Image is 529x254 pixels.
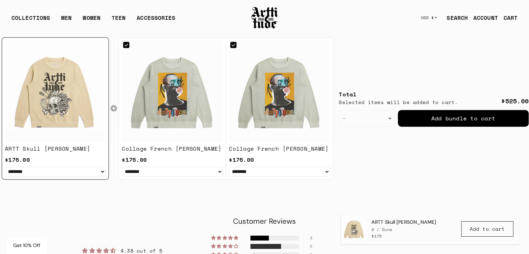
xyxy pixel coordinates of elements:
[371,233,382,239] span: $175
[122,167,223,176] select: Pick variant
[501,96,529,106] span: $525.00
[371,219,436,226] span: ARTT Skull [PERSON_NAME]
[11,14,50,27] div: COLLECTIONS
[441,11,468,25] a: SEARCH
[504,14,518,22] div: CART
[398,110,529,127] div: Add bundle to cart
[5,167,106,176] select: Pick variant
[339,98,458,106] div: Selected items will be added to cart.
[122,144,222,153] div: Collage French [PERSON_NAME]
[211,244,239,249] div: 63% (5) reviews with 4 star rating
[251,6,279,30] img: Arttitude
[5,156,30,164] span: $175.00
[229,156,254,164] span: $175.00
[7,237,47,254] div: Get 10% Off
[342,216,367,241] img: ARTT Skull Terry Crewneck
[229,40,330,142] img: Collage French Terry Crewneck
[229,167,330,176] select: Pick variant
[211,236,239,240] div: 38% (3) reviews with 5 star rating
[498,11,518,25] a: Open cart
[339,90,458,98] div: Total
[349,110,385,126] input: Quantity
[470,225,505,232] span: Add to cart
[468,11,498,25] a: ACCOUNT
[122,156,147,164] span: $175.00
[229,144,329,153] div: Collage French [PERSON_NAME]
[310,236,318,240] div: 3
[62,216,468,227] h2: Customer Reviews
[339,110,349,126] div: Decrease quantity
[5,144,90,153] div: ARTT Skull [PERSON_NAME]
[461,221,513,237] button: Add to cart
[421,15,434,21] span: USD $
[122,40,223,142] img: Collage French Terry Crewneck
[5,40,106,141] img: ARTT Skull Terry Crewneck
[13,242,40,248] span: Get 10% Off
[137,14,175,27] div: ACCESSORIES
[417,10,441,25] button: USD $
[310,244,318,249] div: 5
[112,14,126,27] a: TEEN
[385,110,395,126] div: Increase quantity
[371,227,436,232] div: S / Dune
[6,14,181,27] ul: Main navigation
[61,14,72,27] a: MEN
[83,14,101,27] a: WOMEN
